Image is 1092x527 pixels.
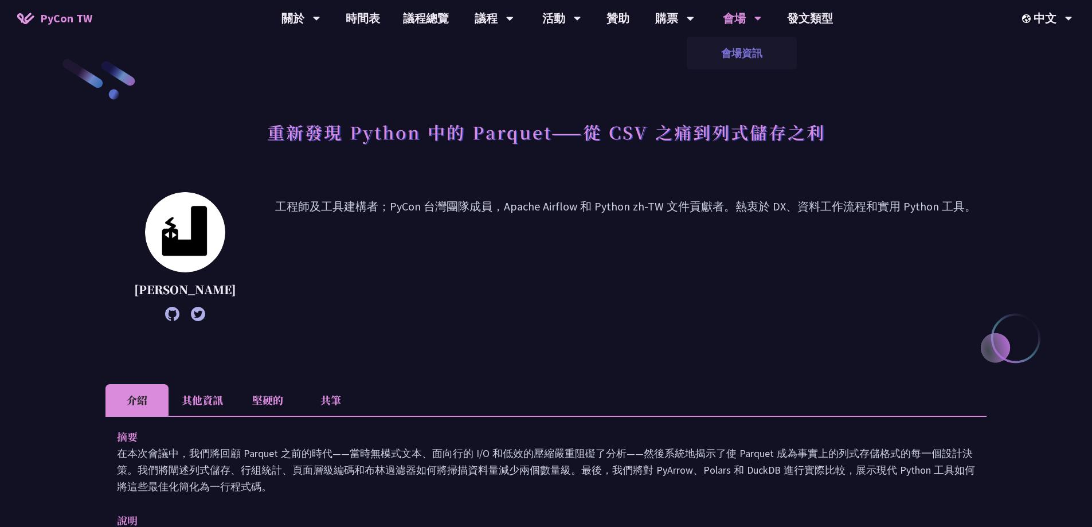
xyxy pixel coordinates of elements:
font: 議程 [475,11,498,25]
font: 在本次會議中，我們將回顧 Parquet 之前的時代——當時無模式文本、面向行的 I/O 和低效的壓縮嚴重阻礙了分析——然後系統地揭示了使 Parquet 成為事實上的列式存儲格式的每一個設計決... [117,447,975,493]
font: 發文類型 [787,11,833,25]
img: 區域設定圖標 [1022,14,1034,23]
font: [PERSON_NAME] [134,281,236,298]
img: 喬西克斯 [145,192,225,272]
a: PyCon TW [6,4,104,33]
font: 議程總覽 [403,11,449,25]
font: 時間表 [346,11,380,25]
font: 購票 [655,11,678,25]
font: 共筆 [320,392,341,407]
font: 會場 [723,11,746,25]
font: 介紹 [127,392,147,407]
font: 堅硬的 [252,392,283,407]
font: 贊助 [606,11,629,25]
font: 其他資訊 [182,392,223,407]
font: 重新發現 Python 中的 Parquet——從 CSV 之痛到列式儲存之利 [267,119,825,145]
font: 中文 [1034,11,1056,25]
font: 摘要 [117,429,138,444]
font: 活動 [542,11,565,25]
font: PyCon TW [40,11,92,25]
img: PyCon TW 2025 首頁圖標 [17,13,34,24]
font: 會場資訊 [721,46,762,60]
font: 工程師及工具建構者；PyCon 台灣團隊成員，Apache Airflow 和 Python zh-TW 文件貢獻者。熱衷於 DX、資料工作流程和實用 Python 工具。 [275,199,976,213]
font: 關於 [281,11,304,25]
